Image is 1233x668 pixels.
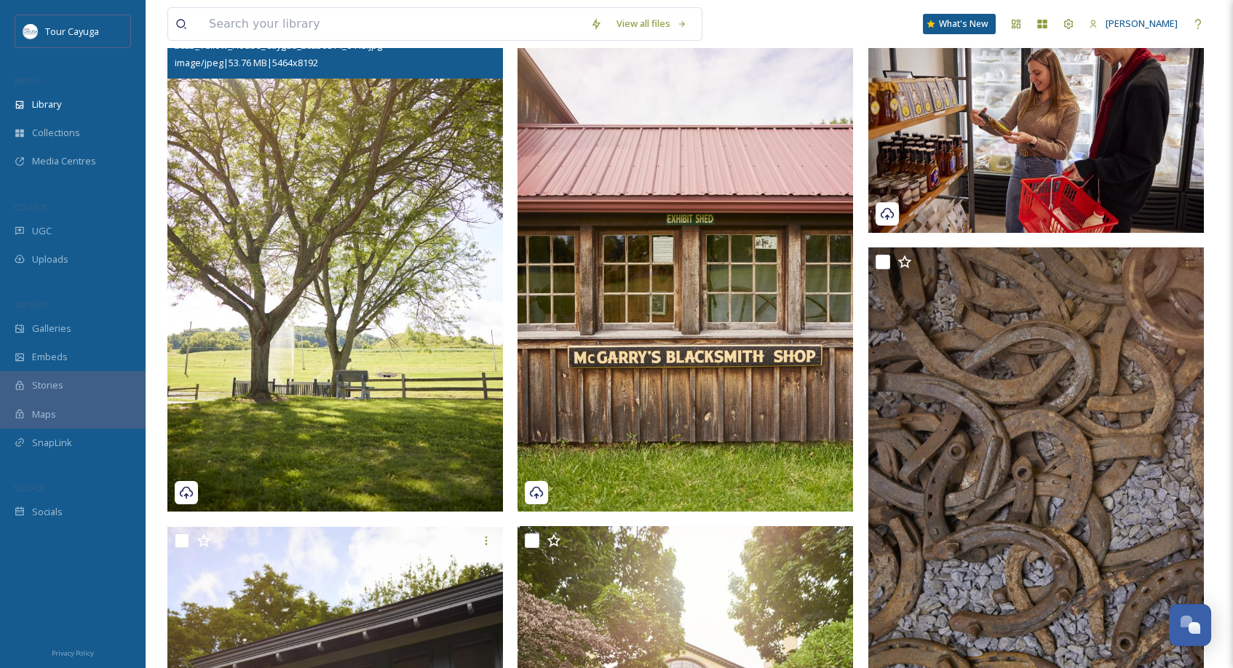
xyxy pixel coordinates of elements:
[167,9,503,512] img: 2023_Yellow_House_Caygua_20230814_0413.jpg
[923,14,996,34] a: What's New
[15,75,40,86] span: MEDIA
[32,253,68,266] span: Uploads
[32,407,56,421] span: Maps
[15,299,48,310] span: WIDGETS
[32,378,63,392] span: Stories
[1106,17,1178,30] span: [PERSON_NAME]
[609,9,694,38] a: View all files
[32,224,52,238] span: UGC
[32,505,63,519] span: Socials
[868,9,1204,233] img: 2023_Yellow_House_Cayuga_20231207_0298.jpg
[52,643,94,661] a: Privacy Policy
[32,322,71,335] span: Galleries
[32,350,68,364] span: Embeds
[52,648,94,658] span: Privacy Policy
[23,24,38,39] img: download.jpeg
[518,9,853,512] img: 2023_Yellow_House_Caygua_20230814_0759.jpg
[175,56,318,69] span: image/jpeg | 53.76 MB | 5464 x 8192
[202,8,583,40] input: Search your library
[15,482,44,493] span: SOCIALS
[1082,9,1185,38] a: [PERSON_NAME]
[45,25,99,38] span: Tour Cayuga
[32,436,72,450] span: SnapLink
[32,98,61,111] span: Library
[32,126,80,140] span: Collections
[15,202,46,212] span: COLLECT
[1169,604,1211,646] button: Open Chat
[32,154,96,168] span: Media Centres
